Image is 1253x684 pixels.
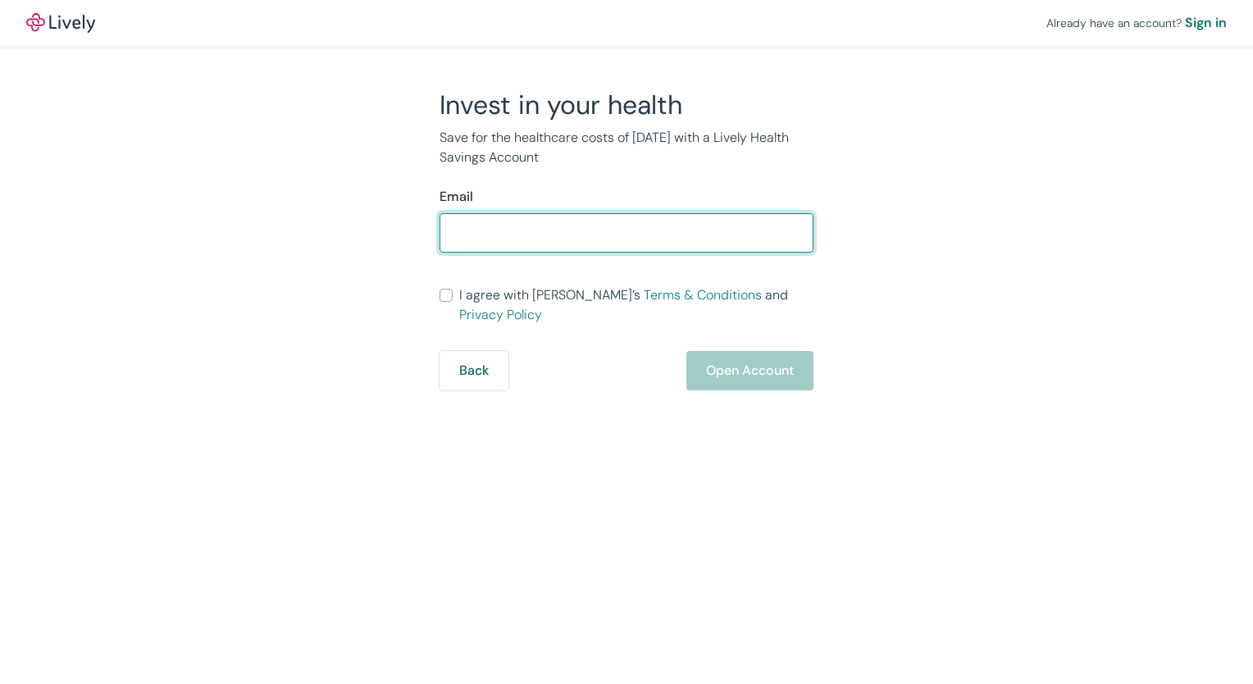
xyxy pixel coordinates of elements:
p: Save for the healthcare costs of [DATE] with a Lively Health Savings Account [440,128,813,167]
a: Sign in [1185,13,1227,33]
div: Already have an account? [1046,13,1227,33]
label: Email [440,187,473,207]
a: Privacy Policy [459,306,542,323]
h2: Invest in your health [440,89,813,121]
a: LivelyLively [26,13,95,33]
img: Lively [26,13,95,33]
span: I agree with [PERSON_NAME]’s and [459,285,813,325]
button: Back [440,351,508,390]
a: Terms & Conditions [644,286,762,303]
